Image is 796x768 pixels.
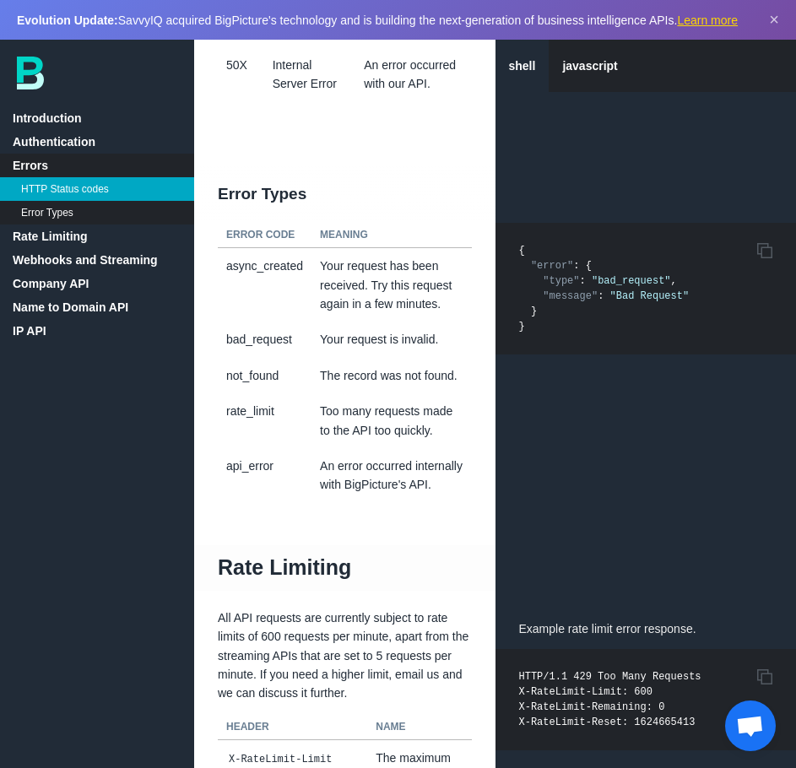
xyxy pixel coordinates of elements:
td: An error occurred internally with BigPicture's API. [311,448,471,503]
span: : [573,260,579,272]
a: shell [495,40,550,92]
span: } [519,321,525,333]
th: Header [218,715,367,740]
td: Your request is invalid. [311,322,471,357]
td: api_error [218,448,311,503]
strong: Evolution Update: [17,14,118,27]
span: } [531,306,537,317]
th: Meaning [311,223,471,248]
td: An error occurred with our API. [355,47,471,102]
div: Bate-papo aberto [725,700,776,751]
span: : [598,290,604,302]
p: All API requests are currently subject to rate limits of 600 requests per minute, apart from the ... [194,608,495,703]
td: bad_request [218,322,311,357]
td: not_found [218,358,311,393]
th: Error Code [218,223,311,248]
td: Internal Server Error [264,47,356,102]
span: "type" [543,275,579,287]
button: Dismiss announcement [769,10,779,30]
span: SavvyIQ acquired BigPicture's technology and is building the next-generation of business intellig... [17,14,738,27]
h1: Rate Limiting [194,545,495,591]
a: javascript [549,40,631,92]
span: "error" [531,260,573,272]
td: Too many requests made to the API too quickly. [311,393,471,448]
span: "Bad Request" [610,290,690,302]
span: : [580,275,586,287]
td: rate_limit [218,393,311,448]
h2: Error Types [194,166,495,224]
span: { [519,245,525,257]
td: 50X [218,47,264,102]
span: "message" [543,290,598,302]
span: "bad_request" [592,275,671,287]
img: bp-logo-B-teal.svg [17,57,44,89]
span: { [586,260,592,272]
a: Learn more [677,14,738,27]
td: Your request has been received. Try this request again in a few minutes. [311,248,471,322]
td: The record was not found. [311,358,471,393]
td: async_created [218,248,311,322]
span: , [671,275,677,287]
code: HTTP/1.1 429 Too Many Requests X-RateLimit-Limit: 600 X-RateLimit-Remaining: 0 X-RateLimit-Reset:... [519,671,701,728]
code: X-RateLimit-Limit [226,751,334,768]
th: Name [367,715,471,740]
